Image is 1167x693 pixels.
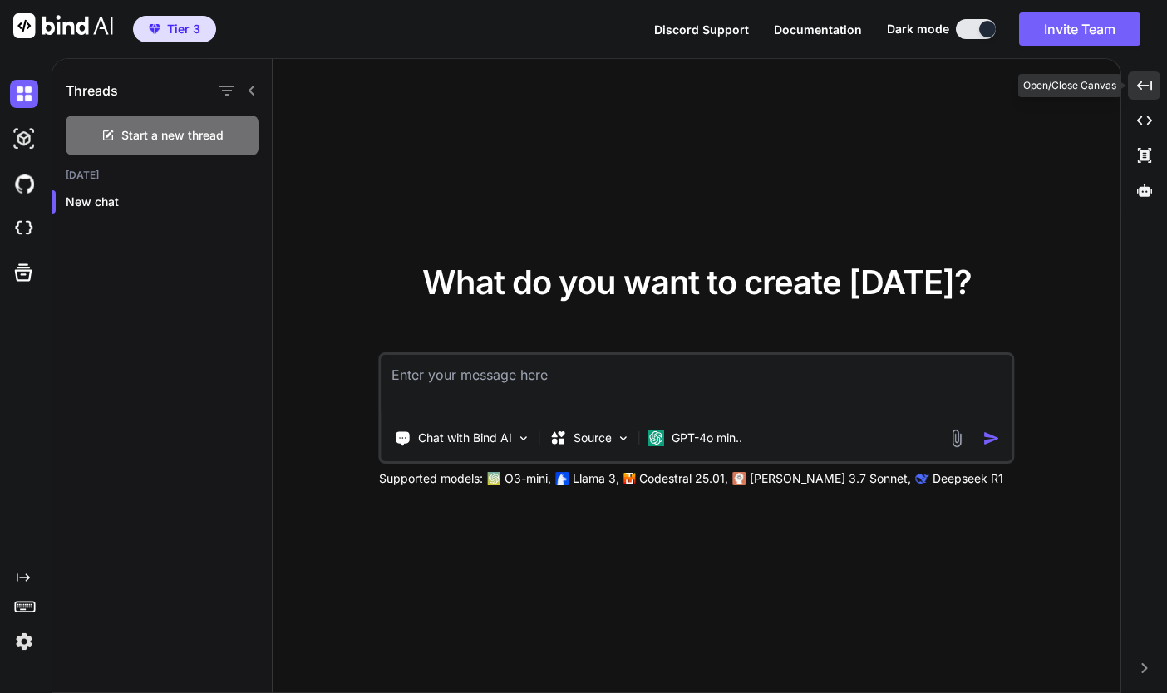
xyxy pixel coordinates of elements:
img: darkAi-studio [10,125,38,153]
p: Source [574,430,612,446]
p: Deepseek R1 [933,470,1003,487]
img: attachment [948,429,967,448]
img: Llama2 [556,472,569,485]
div: Open/Close Canvas [1018,74,1121,97]
p: GPT-4o min.. [672,430,742,446]
button: Invite Team [1019,12,1140,46]
span: Start a new thread [121,127,224,144]
img: claude [733,472,746,485]
button: Discord Support [654,21,749,38]
img: premium [149,24,160,34]
p: New chat [66,194,272,210]
span: What do you want to create [DATE]? [422,262,972,302]
p: Supported models: [379,470,483,487]
img: cloudideIcon [10,214,38,243]
h2: [DATE] [52,169,272,182]
img: GPT-4 [488,472,501,485]
img: Mistral-AI [624,473,636,484]
button: premiumTier 3 [133,16,216,42]
p: O3-mini, [505,470,551,487]
img: icon [983,430,1001,447]
span: Discord Support [654,22,749,37]
span: Documentation [774,22,862,37]
p: [PERSON_NAME] 3.7 Sonnet, [750,470,911,487]
p: Codestral 25.01, [639,470,728,487]
span: Tier 3 [167,21,200,37]
button: Documentation [774,21,862,38]
img: settings [10,627,38,656]
p: Llama 3, [573,470,619,487]
img: GPT-4o mini [648,430,665,446]
span: Dark mode [887,21,949,37]
img: githubDark [10,170,38,198]
img: darkChat [10,80,38,108]
h1: Threads [66,81,118,101]
img: claude [916,472,929,485]
img: Pick Models [617,431,631,445]
p: Chat with Bind AI [418,430,512,446]
img: Pick Tools [517,431,531,445]
img: Bind AI [13,13,113,38]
